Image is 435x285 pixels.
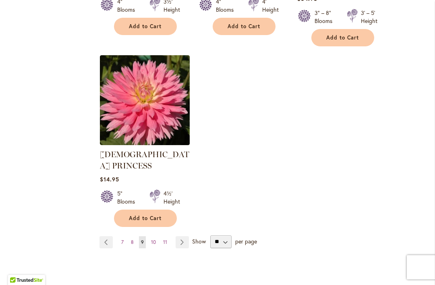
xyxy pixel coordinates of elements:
div: 3" – 8" Blooms [315,9,337,25]
div: 4½' Height [164,189,180,206]
span: Add to Cart [129,23,162,30]
span: 11 [163,239,167,245]
span: Add to Cart [228,23,261,30]
span: Add to Cart [129,215,162,222]
span: per page [235,237,257,245]
a: GAY PRINCESS [100,139,190,147]
div: 5" Blooms [117,189,140,206]
span: 10 [151,239,156,245]
span: 9 [141,239,144,245]
a: 10 [149,236,158,248]
a: 7 [119,236,126,248]
iframe: Launch Accessibility Center [6,256,29,279]
span: $14.95 [100,175,119,183]
div: 3' – 5' Height [361,9,377,25]
button: Add to Cart [114,18,177,35]
button: Add to Cart [114,210,177,227]
span: Show [192,237,206,245]
span: 8 [131,239,134,245]
span: Add to Cart [326,34,359,41]
a: 8 [129,236,136,248]
a: [DEMOGRAPHIC_DATA] PRINCESS [100,150,189,171]
img: GAY PRINCESS [100,55,190,145]
button: Add to Cart [311,29,374,46]
button: Add to Cart [213,18,275,35]
span: 7 [121,239,124,245]
a: 11 [161,236,169,248]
